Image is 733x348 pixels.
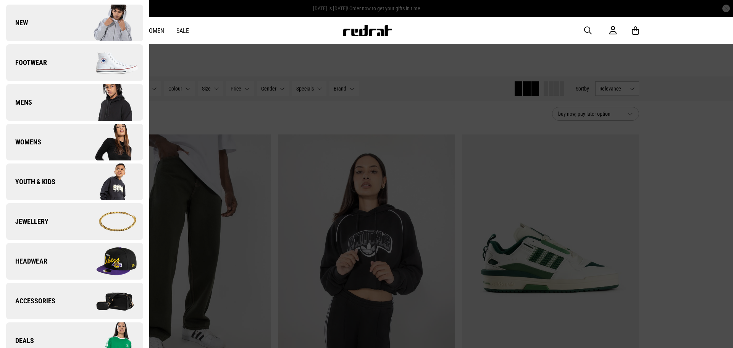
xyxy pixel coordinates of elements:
img: Company [74,242,143,280]
button: Open LiveChat chat widget [6,3,29,26]
span: Womens [6,138,41,147]
span: New [6,18,28,28]
a: Mens Company [6,84,143,121]
a: Women [144,27,164,34]
img: Company [74,83,143,121]
img: Company [74,163,143,201]
img: Company [74,4,143,42]
a: Sale [176,27,189,34]
img: Company [74,123,143,161]
img: Redrat logo [342,25,392,36]
a: Headwear Company [6,243,143,280]
a: Youth & Kids Company [6,163,143,200]
a: Jewellery Company [6,203,143,240]
span: Jewellery [6,217,48,226]
span: Mens [6,98,32,107]
a: Accessories Company [6,283,143,319]
a: Footwear Company [6,44,143,81]
span: Headwear [6,257,47,266]
span: Youth & Kids [6,177,55,186]
span: Deals [6,336,34,345]
span: Accessories [6,296,55,306]
span: Footwear [6,58,47,67]
a: New Company [6,5,143,41]
a: Womens Company [6,124,143,160]
img: Company [74,202,143,241]
img: Company [74,282,143,320]
img: Company [74,44,143,82]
